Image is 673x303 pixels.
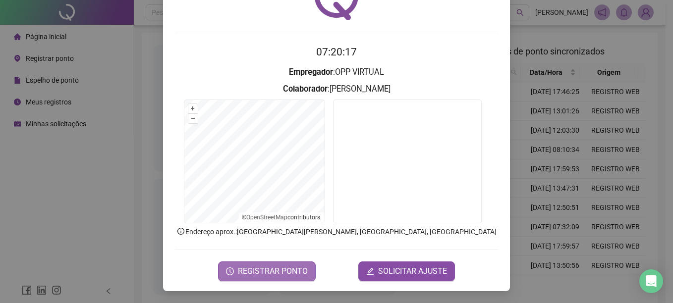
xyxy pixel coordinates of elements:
[218,261,316,281] button: REGISTRAR PONTO
[176,227,185,236] span: info-circle
[238,265,308,277] span: REGISTRAR PONTO
[283,84,328,94] strong: Colaborador
[188,114,198,123] button: –
[366,267,374,275] span: edit
[226,267,234,275] span: clock-circle
[358,261,455,281] button: editSOLICITAR AJUSTE
[188,104,198,113] button: +
[378,265,447,277] span: SOLICITAR AJUSTE
[316,46,357,58] time: 07:20:17
[242,214,322,221] li: © contributors.
[175,226,498,237] p: Endereço aprox. : [GEOGRAPHIC_DATA][PERSON_NAME], [GEOGRAPHIC_DATA], [GEOGRAPHIC_DATA]
[175,66,498,79] h3: : OPP VIRTUAL
[289,67,333,77] strong: Empregador
[175,83,498,96] h3: : [PERSON_NAME]
[246,214,287,221] a: OpenStreetMap
[639,269,663,293] div: Open Intercom Messenger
